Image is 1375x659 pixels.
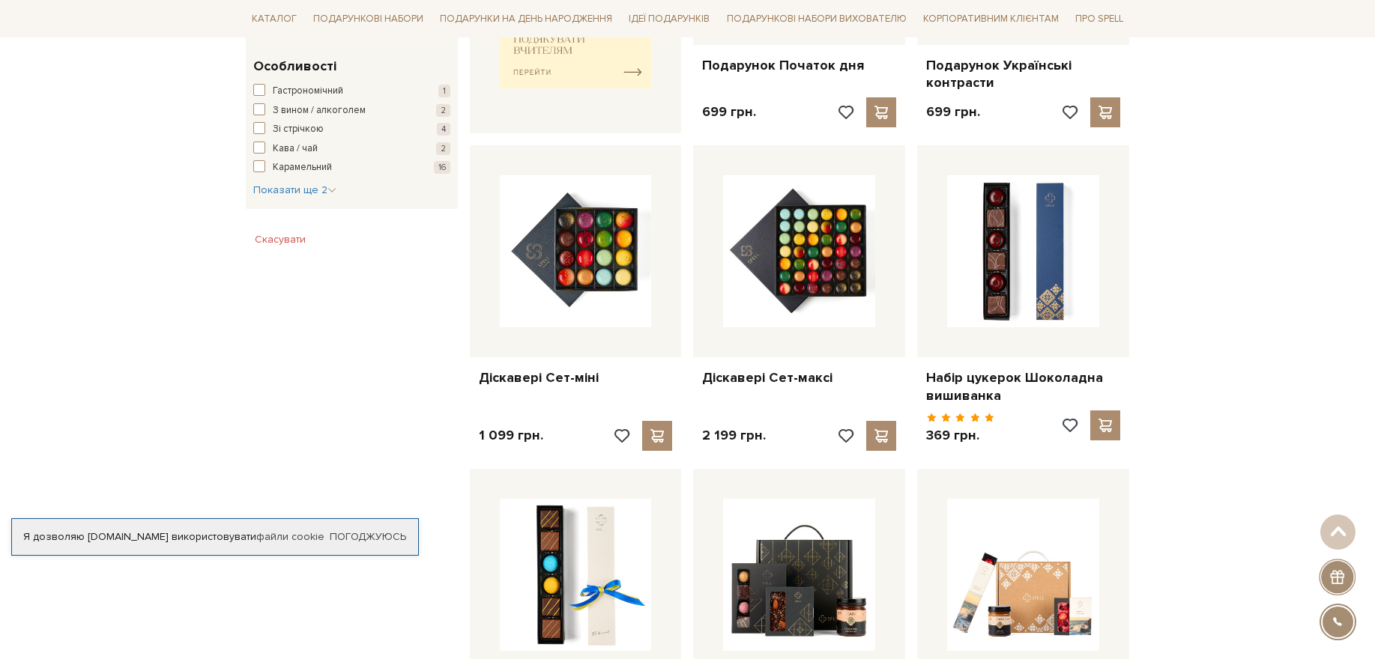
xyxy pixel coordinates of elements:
a: Ідеї подарунків [623,7,716,31]
a: Погоджуюсь [330,530,406,544]
a: Про Spell [1069,7,1129,31]
span: 4 [437,123,450,136]
p: 1 099 грн. [479,427,543,444]
span: 2 [436,104,450,117]
p: 699 грн. [926,103,980,121]
a: Діскавері Сет-максі [702,369,896,386]
span: З вином / алкоголем [273,103,366,118]
a: Каталог [246,7,303,31]
span: Зі стрічкою [273,122,324,137]
div: Я дозволяю [DOMAIN_NAME] використовувати [12,530,418,544]
button: Зі стрічкою 4 [253,122,450,137]
span: Показати ще 2 [253,183,336,196]
button: З вином / алкоголем 2 [253,103,450,118]
span: Кава / чай [273,142,318,157]
a: Набір цукерок Шоколадна вишиванка [926,369,1120,404]
a: Корпоративним клієнтам [917,6,1065,31]
p: 699 грн. [702,103,756,121]
button: Показати ще 2 [253,183,336,198]
a: Діскавері Сет-міні [479,369,673,386]
button: Кава / чай 2 [253,142,450,157]
a: файли cookie [256,530,324,543]
a: Подарункові набори [307,7,429,31]
span: 2 [436,142,450,155]
button: Скасувати [246,228,315,252]
p: 2 199 грн. [702,427,766,444]
span: 16 [434,161,450,174]
a: Подарунок Українські контрасти [926,57,1120,92]
a: Подарунки на День народження [434,7,618,31]
a: Подарунок Початок дня [702,57,896,74]
a: Подарункові набори вихователю [721,6,913,31]
span: Особливості [253,56,336,76]
span: 1 [438,85,450,97]
button: Карамельний 16 [253,160,450,175]
button: Гастрономічний 1 [253,84,450,99]
span: Гастрономічний [273,84,343,99]
span: Карамельний [273,160,332,175]
p: 369 грн. [926,427,994,444]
